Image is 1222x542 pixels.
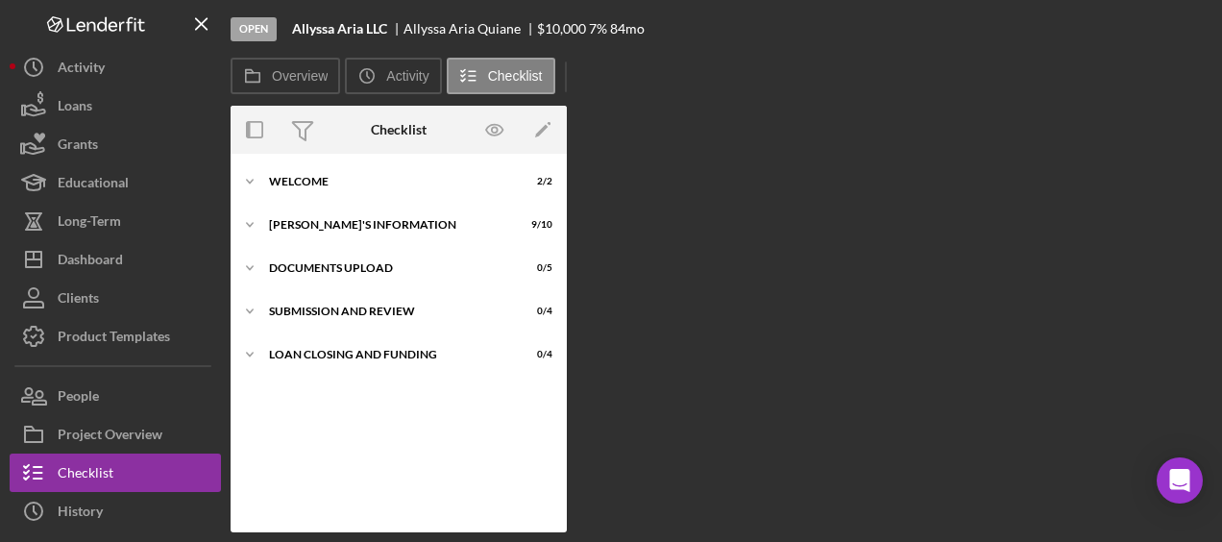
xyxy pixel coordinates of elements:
button: Checklist [447,58,555,94]
button: Project Overview [10,415,221,454]
div: Activity [58,48,105,91]
div: 7 % [589,21,607,37]
button: Checklist [10,454,221,492]
div: 9 / 10 [518,219,552,231]
button: Long-Term [10,202,221,240]
button: Activity [345,58,441,94]
button: History [10,492,221,530]
div: Open [231,17,277,41]
div: 0 / 4 [518,349,552,360]
label: Checklist [488,68,543,84]
div: Long-Term [58,202,121,245]
div: Checklist [371,122,427,137]
button: Activity [10,48,221,86]
button: People [10,377,221,415]
div: 2 / 2 [518,176,552,187]
div: Educational [58,163,129,207]
span: $10,000 [537,20,586,37]
div: Dashboard [58,240,123,283]
div: Clients [58,279,99,322]
div: Grants [58,125,98,168]
div: Allyssa Aria Quiane [403,21,537,37]
label: Overview [272,68,328,84]
div: Loans [58,86,92,130]
div: [PERSON_NAME]'S INFORMATION [269,219,504,231]
div: WELCOME [269,176,504,187]
label: Activity [386,68,428,84]
div: Project Overview [58,415,162,458]
button: Dashboard [10,240,221,279]
div: 0 / 5 [518,262,552,274]
button: Overview [231,58,340,94]
button: Clients [10,279,221,317]
button: Loans [10,86,221,125]
b: Allyssa Aria LLC [292,21,387,37]
button: Educational [10,163,221,202]
button: Product Templates [10,317,221,356]
div: SUBMISSION AND REVIEW [269,306,504,317]
div: 84 mo [610,21,645,37]
div: Open Intercom Messenger [1157,457,1203,504]
div: Checklist [58,454,113,497]
div: 0 / 4 [518,306,552,317]
div: DOCUMENTS UPLOAD [269,262,504,274]
button: Grants [10,125,221,163]
div: History [58,492,103,535]
div: Product Templates [58,317,170,360]
div: People [58,377,99,420]
div: LOAN CLOSING AND FUNDING [269,349,504,360]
